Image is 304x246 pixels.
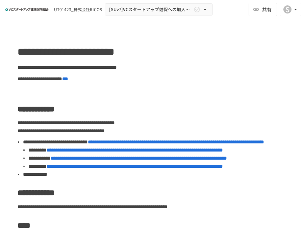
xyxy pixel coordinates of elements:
[262,6,272,13] span: 共有
[249,3,277,16] button: 共有
[280,3,301,16] button: S
[54,6,102,12] div: UT01423_株式会社RICOS
[5,4,49,15] img: ZDfHsVrhrXUoWEWGWYf8C4Fv4dEjYTEDCNvmL73B7ox
[105,3,213,16] button: [SUv7]VCスタートアップ健保への加入申請手続き
[109,6,192,13] span: [SUv7]VCスタートアップ健保への加入申請手続き
[283,5,292,13] div: S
